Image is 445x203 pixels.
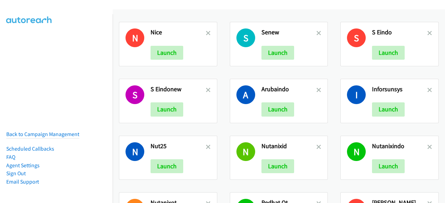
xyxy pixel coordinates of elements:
h2: Senew [261,28,317,36]
button: Launch [261,159,294,173]
h1: S [236,28,255,47]
h2: Inforsunsys [372,85,427,93]
button: Launch [372,159,405,173]
h1: N [347,142,366,161]
h2: Nutanixid [261,142,317,150]
a: Sign Out [6,170,26,177]
button: Launch [261,46,294,60]
h2: Nut25 [151,142,206,150]
h1: N [126,28,144,47]
a: Agent Settings [6,162,40,169]
a: Email Support [6,178,39,185]
h1: N [236,142,255,161]
h2: Nutanixindo [372,142,427,150]
button: Launch [151,46,183,60]
button: Launch [151,159,183,173]
h1: S [126,85,144,104]
button: Launch [372,102,405,116]
a: Scheduled Callbacks [6,145,54,152]
h2: Nice [151,28,206,36]
h1: S [347,28,366,47]
button: Launch [261,102,294,116]
a: FAQ [6,154,15,160]
h1: A [236,85,255,104]
h2: S Eindonew [151,85,206,93]
h2: Arubaindo [261,85,317,93]
button: Launch [372,46,405,60]
h1: N [126,142,144,161]
h2: S Eindo [372,28,427,36]
h1: I [347,85,366,104]
button: Launch [151,102,183,116]
a: Back to Campaign Management [6,131,79,137]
